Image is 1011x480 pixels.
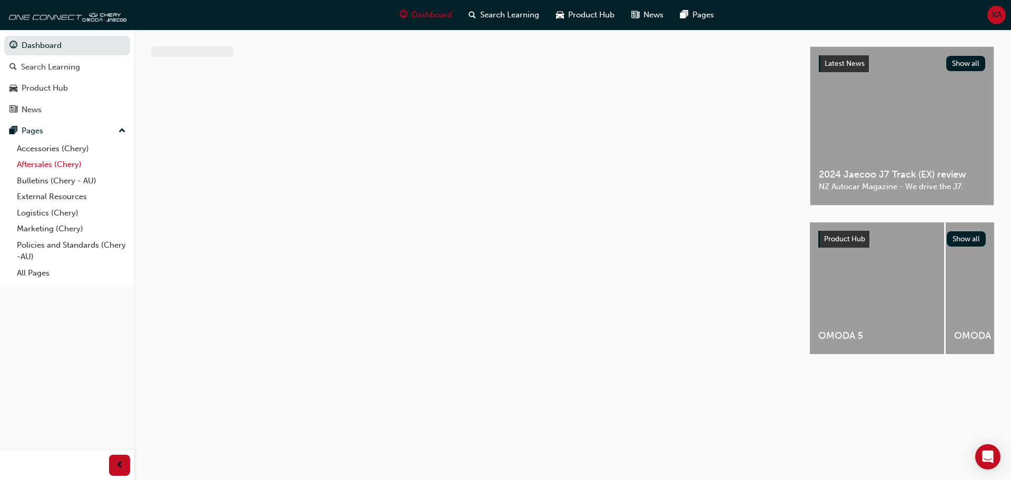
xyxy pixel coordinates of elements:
[946,56,986,71] button: Show all
[5,4,126,25] img: oneconnect
[22,125,43,137] div: Pages
[13,141,130,157] a: Accessories (Chery)
[412,9,452,21] span: Dashboard
[13,156,130,173] a: Aftersales (Chery)
[810,222,944,354] a: OMODA 5
[9,105,17,115] span: news-icon
[692,9,714,21] span: Pages
[556,8,564,22] span: car-icon
[548,4,623,26] a: car-iconProduct Hub
[987,6,1006,24] button: KA
[391,4,460,26] a: guage-iconDashboard
[9,84,17,93] span: car-icon
[4,100,130,120] a: News
[118,124,126,138] span: up-icon
[9,126,17,136] span: pages-icon
[4,121,130,141] button: Pages
[4,79,130,98] a: Product Hub
[460,4,548,26] a: search-iconSearch Learning
[4,57,130,77] a: Search Learning
[400,8,408,22] span: guage-icon
[818,330,936,342] span: OMODA 5
[22,104,42,116] div: News
[824,234,865,243] span: Product Hub
[680,8,688,22] span: pages-icon
[21,61,80,73] div: Search Learning
[623,4,672,26] a: news-iconNews
[672,4,722,26] a: pages-iconPages
[819,181,985,193] span: NZ Autocar Magazine - We drive the J7.
[13,221,130,237] a: Marketing (Chery)
[643,9,663,21] span: News
[568,9,614,21] span: Product Hub
[13,265,130,281] a: All Pages
[9,41,17,51] span: guage-icon
[9,63,17,72] span: search-icon
[13,237,130,265] a: Policies and Standards (Chery -AU)
[13,205,130,221] a: Logistics (Chery)
[480,9,539,21] span: Search Learning
[4,34,130,121] button: DashboardSearch LearningProduct HubNews
[810,46,994,205] a: Latest NewsShow all2024 Jaecoo J7 Track (EX) reviewNZ Autocar Magazine - We drive the J7.
[992,9,1002,21] span: KA
[818,231,986,248] a: Product HubShow all
[4,36,130,55] a: Dashboard
[22,82,68,94] div: Product Hub
[819,169,985,181] span: 2024 Jaecoo J7 Track (EX) review
[13,173,130,189] a: Bulletins (Chery - AU)
[116,459,124,472] span: prev-icon
[975,444,1000,469] div: Open Intercom Messenger
[13,189,130,205] a: External Resources
[631,8,639,22] span: news-icon
[819,55,985,72] a: Latest NewsShow all
[825,59,865,68] span: Latest News
[947,231,986,247] button: Show all
[469,8,476,22] span: search-icon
